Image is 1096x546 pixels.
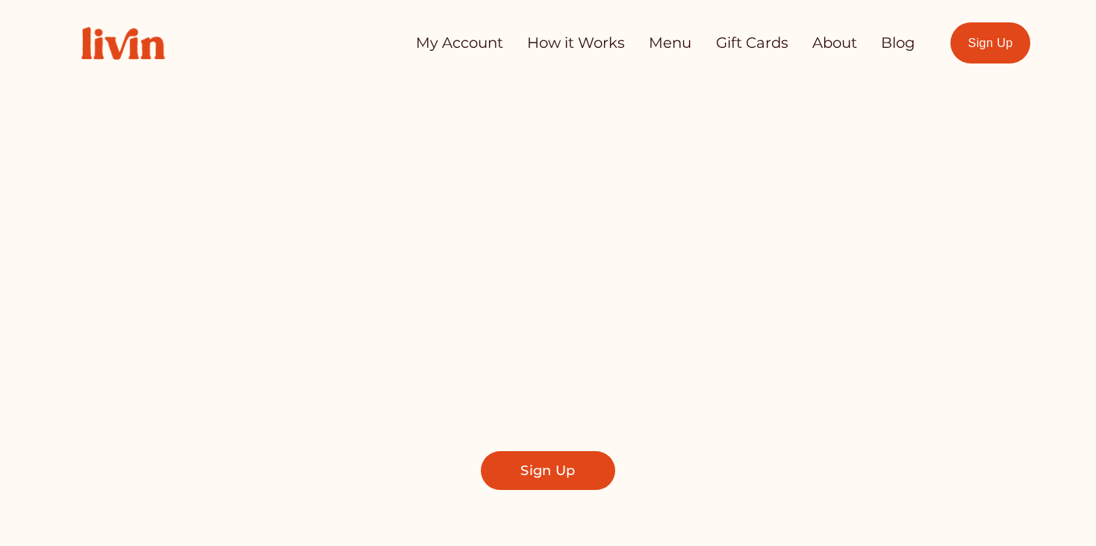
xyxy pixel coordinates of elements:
span: Find a local chef who prepares customized, healthy meals in your kitchen [302,337,794,401]
a: Gift Cards [716,28,788,58]
a: Sign Up [481,451,616,490]
a: Blog [881,28,915,58]
a: Menu [649,28,691,58]
a: My Account [416,28,503,58]
a: Sign Up [950,22,1030,63]
span: Let us Take Dinner off Your Plate [205,176,905,313]
a: How it Works [527,28,625,58]
img: Livin [66,11,181,75]
a: About [812,28,857,58]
